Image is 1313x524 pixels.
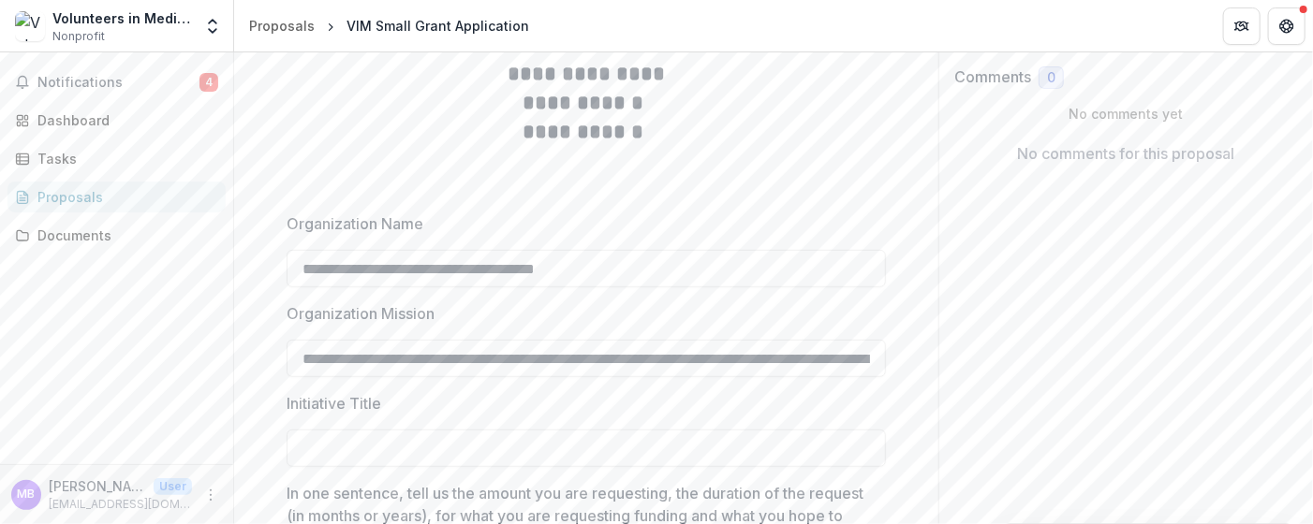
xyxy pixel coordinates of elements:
div: Proposals [249,16,315,36]
div: VIM Small Grant Application [347,16,529,36]
p: No comments for this proposal [1018,142,1235,165]
div: Tasks [37,149,211,168]
div: Megan Baker [18,488,36,501]
a: Dashboard [7,105,226,136]
p: Organization Name [287,212,423,235]
button: Partners [1223,7,1261,45]
div: Documents [37,226,211,245]
img: Volunteers in Medicine Jacksonville, Inc. [15,11,45,41]
p: Organization Mission [287,302,435,325]
button: Open entity switcher [199,7,226,45]
a: Documents [7,220,226,251]
p: User [154,478,192,495]
p: [PERSON_NAME] [49,476,146,496]
div: Proposals [37,187,211,207]
span: 0 [1047,70,1055,86]
p: [EMAIL_ADDRESS][DOMAIN_NAME] [49,496,192,513]
div: Dashboard [37,110,211,130]
div: Volunteers in Medicine [GEOGRAPHIC_DATA], Inc. [52,8,192,28]
button: Notifications4 [7,67,226,97]
span: 4 [199,73,218,92]
p: No comments yet [954,104,1298,124]
h2: Comments [954,68,1031,86]
p: Initiative Title [287,392,381,415]
button: More [199,484,222,506]
a: Proposals [242,12,322,39]
a: Tasks [7,143,226,174]
span: Nonprofit [52,28,105,45]
a: Proposals [7,182,226,212]
nav: breadcrumb [242,12,537,39]
button: Get Help [1268,7,1306,45]
span: Notifications [37,75,199,91]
